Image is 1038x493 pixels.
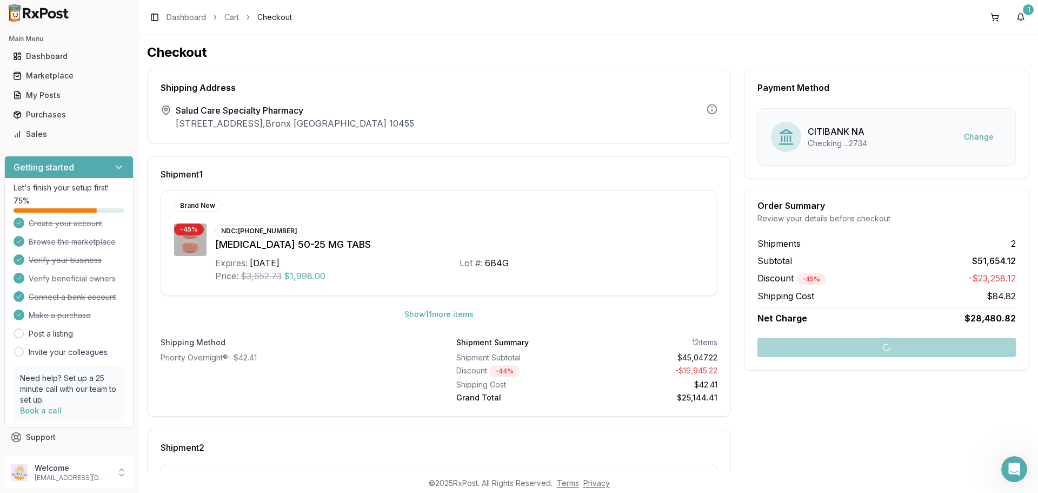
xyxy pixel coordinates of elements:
[757,273,826,284] span: Discount
[1011,237,1016,250] span: 2
[176,104,414,117] span: Salud Care Specialty Pharmacy
[215,269,238,282] div: Price:
[29,218,102,229] span: Create your account
[29,328,73,339] a: Post a listing
[13,129,125,140] div: Sales
[13,109,125,120] div: Purchases
[796,273,826,285] div: - 45 %
[174,224,204,235] div: - 45 %
[972,254,1016,267] span: $51,654.12
[9,66,129,86] a: Marketplace
[215,225,303,237] div: NDC: [PHONE_NUMBER]
[964,312,1016,325] span: $28,480.82
[161,443,204,452] span: Shipment 2
[456,379,583,390] div: Shipping Cost
[9,35,129,43] h2: Main Menu
[167,12,292,23] nav: breadcrumb
[456,392,583,403] div: Grand Total
[20,373,118,405] p: Need help? Set up a 25 minute call with our team to set up.
[1012,9,1029,26] button: 1
[456,365,583,377] div: Discount
[29,310,91,321] span: Make a purchase
[35,463,110,474] p: Welcome
[968,272,1016,285] span: -$23,258.12
[4,48,134,65] button: Dashboard
[161,83,717,92] div: Shipping Address
[456,337,529,348] div: Shipment Summary
[757,237,801,250] span: Shipments
[29,347,108,358] a: Invite your colleagues
[29,236,116,247] span: Browse the marketplace
[4,428,134,447] button: Support
[591,352,718,363] div: $45,047.22
[396,305,482,324] button: Show11more items
[591,392,718,403] div: $25,144.41
[284,269,325,282] span: $1,998.00
[4,106,134,123] button: Purchases
[9,124,129,144] a: Sales
[808,138,867,149] div: Checking ...2734
[35,474,110,482] p: [EMAIL_ADDRESS][DOMAIN_NAME]
[4,87,134,104] button: My Posts
[161,170,203,179] span: Shipment 1
[241,269,282,282] span: $3,652.73
[167,12,206,23] a: Dashboard
[14,182,124,193] p: Let's finish your setup first!
[174,224,207,256] img: Juluca 50-25 MG TABS
[757,313,807,324] span: Net Charge
[456,352,583,363] div: Shipment Subtotal
[1023,4,1034,15] div: 1
[583,478,610,488] a: Privacy
[224,12,239,23] a: Cart
[557,478,579,488] a: Terms
[13,51,125,62] div: Dashboard
[161,337,422,348] label: Shipping Method
[692,337,717,348] div: 12 items
[591,379,718,390] div: $42.41
[757,290,814,303] span: Shipping Cost
[20,406,62,415] a: Book a call
[147,44,1029,61] h1: Checkout
[13,70,125,81] div: Marketplace
[215,257,248,269] div: Expires:
[757,83,1016,92] div: Payment Method
[9,47,129,66] a: Dashboard
[26,451,63,462] span: Feedback
[161,352,422,363] div: Priority Overnight® - $42.41
[4,447,134,466] button: Feedback
[4,67,134,84] button: Marketplace
[485,257,509,269] div: 6B4G
[4,126,134,143] button: Sales
[460,257,483,269] div: Lot #:
[215,237,704,252] div: [MEDICAL_DATA] 50-25 MG TABS
[9,86,129,105] a: My Posts
[9,105,129,124] a: Purchases
[955,127,1002,147] button: Change
[489,365,520,377] div: - 44 %
[29,273,116,284] span: Verify beneficial owners
[757,213,1016,224] div: Review your details before checkout
[29,255,102,266] span: Verify your business
[4,4,74,22] img: RxPost Logo
[174,200,221,212] div: Brand New
[808,125,867,138] div: CITIBANK NA
[987,290,1016,303] span: $84.82
[757,254,792,267] span: Subtotal
[250,257,280,269] div: [DATE]
[591,365,718,377] div: - $19,945.22
[14,161,74,174] h3: Getting started
[11,464,28,481] img: User avatar
[1001,456,1027,482] iframe: Intercom live chat
[29,292,116,303] span: Connect a bank account
[13,90,125,101] div: My Posts
[257,12,292,23] span: Checkout
[14,195,30,206] span: 75 %
[176,117,414,130] p: [STREET_ADDRESS] , Bronx [GEOGRAPHIC_DATA] 10455
[757,201,1016,210] div: Order Summary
